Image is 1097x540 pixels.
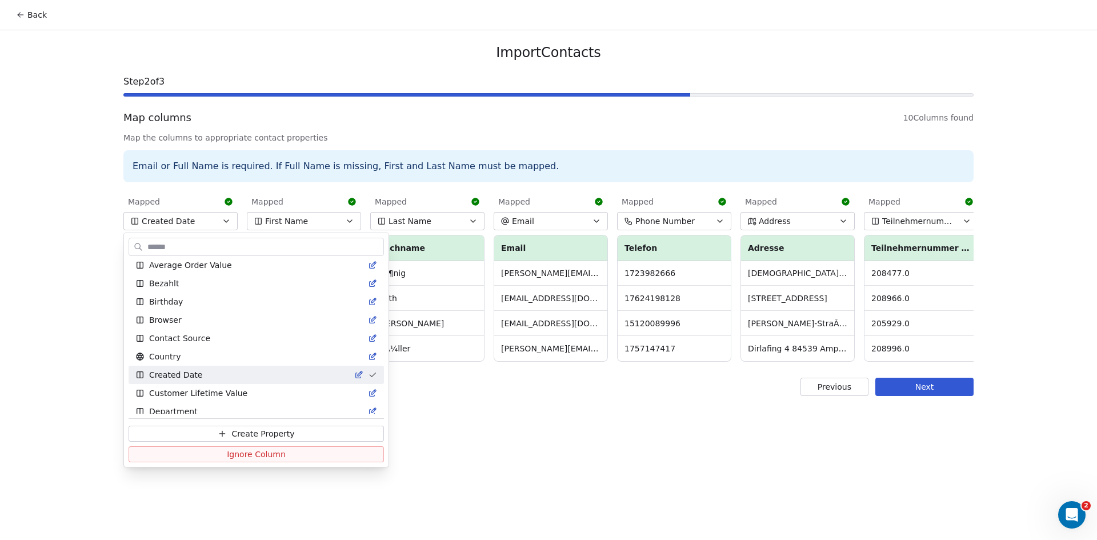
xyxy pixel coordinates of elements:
span: Department [149,406,198,417]
iframe: Intercom live chat [1058,501,1086,529]
button: Create Property [129,426,384,442]
span: Contact Source [149,333,210,344]
span: Bezahlt [149,278,179,289]
span: Country [149,351,181,362]
span: Customer Lifetime Value [149,387,247,399]
span: Average Order Value [149,259,232,271]
span: Created Date [149,369,202,381]
span: 2 [1082,501,1091,510]
span: Browser [149,314,182,326]
span: Ignore Column [227,449,286,460]
span: Birthday [149,296,183,307]
span: Create Property [231,428,294,439]
button: Ignore Column [129,446,384,462]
